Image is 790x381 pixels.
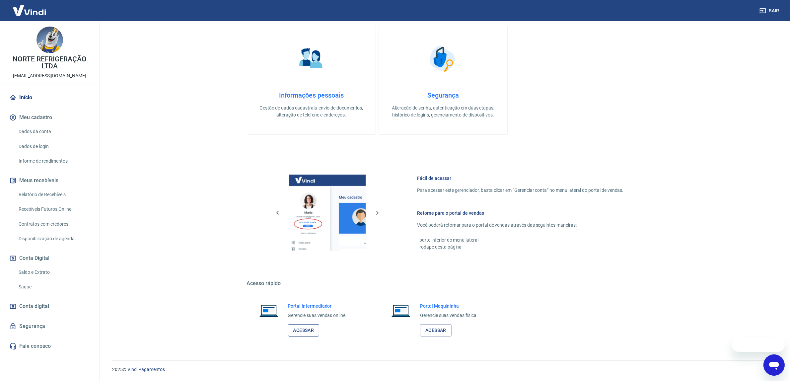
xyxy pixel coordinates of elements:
p: Para acessar este gerenciador, basta clicar em “Gerenciar conta” no menu lateral do portal de ven... [417,187,624,194]
p: Alteração de senha, autenticação em duas etapas, histórico de logins, gerenciamento de dispositivos. [390,105,497,118]
iframe: Botão para abrir a janela de mensagens [763,354,785,376]
span: Olá! Precisa de ajuda? [4,5,56,10]
img: Vindi [8,0,51,21]
a: Informe de rendimentos [16,154,91,168]
p: 2025 © [112,366,774,373]
a: Conta digital [8,299,91,314]
p: NORTE REFRIGERAÇÃO LTDA [5,56,94,70]
img: Imagem da dashboard mostrando o botão de gerenciar conta na sidebar no lado esquerdo [289,175,366,251]
button: Meus recebíveis [8,173,91,188]
button: Sair [758,5,782,17]
img: Informações pessoais [295,42,328,75]
h6: Fácil de acessar [417,175,624,182]
p: Gerencie suas vendas física. [420,312,478,319]
h4: Informações pessoais [258,91,365,99]
iframe: Fechar mensagem [716,339,729,352]
p: - rodapé desta página [417,244,624,251]
h6: Portal Maquininha [420,303,478,309]
a: Segurança [8,319,91,334]
a: Dados de login [16,140,91,153]
a: Saque [16,280,91,294]
a: Dados da conta [16,125,91,138]
a: Vindi Pagamentos [127,367,165,372]
img: Segurança [426,42,460,75]
a: Fale conosco [8,339,91,353]
span: Conta digital [19,302,49,311]
a: Disponibilização de agenda [16,232,91,246]
a: Informações pessoaisInformações pessoaisGestão de dados cadastrais, envio de documentos, alteraçã... [247,26,376,135]
p: Gestão de dados cadastrais, envio de documentos, alteração de telefone e endereços. [258,105,365,118]
a: Recebíveis Futuros Online [16,202,91,216]
img: 09466627-ab6f-4242-b689-093f98525a57.jpeg [36,27,63,53]
a: Início [8,90,91,105]
iframe: Mensagem da empresa [732,337,785,352]
a: Relatório de Recebíveis [16,188,91,201]
a: Saldo e Extrato [16,266,91,279]
p: Você poderá retornar para o portal de vendas através das seguintes maneiras: [417,222,624,229]
p: - parte inferior do menu lateral [417,237,624,244]
img: Imagem de um notebook aberto [255,303,283,319]
p: Gerencie suas vendas online. [288,312,347,319]
a: Contratos com credores [16,217,91,231]
button: Meu cadastro [8,110,91,125]
h6: Retorne para o portal de vendas [417,210,624,216]
a: SegurançaSegurançaAlteração de senha, autenticação em duas etapas, histórico de logins, gerenciam... [379,26,508,135]
button: Conta Digital [8,251,91,266]
p: [EMAIL_ADDRESS][DOMAIN_NAME] [13,72,86,79]
h6: Portal Intermediador [288,303,347,309]
h5: Acesso rápido [247,280,640,287]
a: Acessar [288,324,320,337]
h4: Segurança [390,91,497,99]
a: Acessar [420,324,452,337]
img: Imagem de um notebook aberto [387,303,415,319]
